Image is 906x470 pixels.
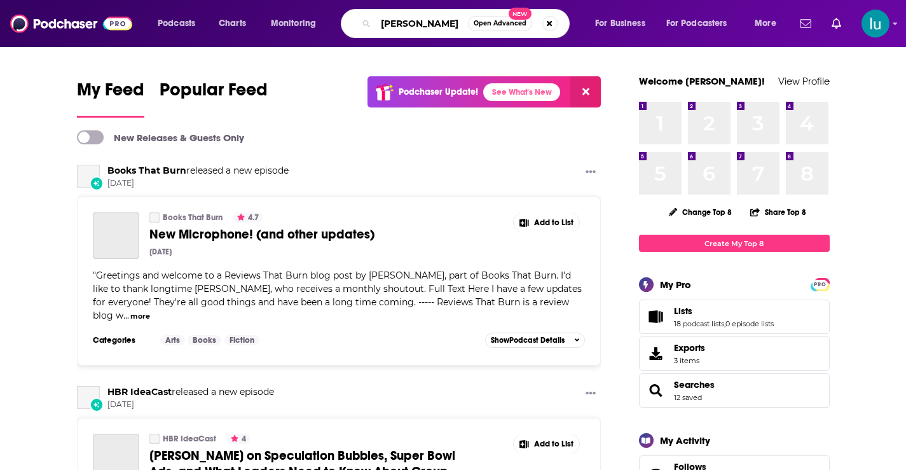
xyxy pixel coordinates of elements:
div: My Pro [660,279,691,291]
span: Add to List [534,439,573,449]
a: Lists [643,308,669,326]
a: HBR IdeaCast [163,434,216,444]
span: Searches [639,373,830,408]
span: Charts [219,15,246,32]
button: ShowPodcast Details [485,333,586,348]
a: Books That Burn [77,165,100,188]
a: View Profile [778,75,830,87]
button: more [130,311,150,322]
a: 18 podcast lists [674,319,724,328]
a: HBR IdeaCast [77,386,100,409]
span: ... [123,310,129,321]
span: More [755,15,776,32]
span: For Business [595,15,645,32]
a: Show notifications dropdown [795,13,816,34]
a: Books [188,335,221,345]
span: PRO [813,280,828,289]
a: Charts [210,13,254,34]
button: open menu [658,13,746,34]
button: Show More Button [580,386,601,402]
button: Show More Button [514,212,580,233]
span: Lists [674,305,692,317]
a: Popular Feed [160,79,268,118]
span: Lists [639,300,830,334]
a: Searches [674,379,715,391]
button: Show profile menu [861,10,889,38]
span: Exports [674,342,705,354]
button: 4 [227,434,250,444]
a: Books That Burn [149,212,160,223]
div: [DATE] [149,247,172,256]
img: Podchaser - Follow, Share and Rate Podcasts [10,11,132,36]
a: New Releases & Guests Only [77,130,244,144]
a: See What's New [483,83,560,101]
button: open menu [746,13,792,34]
div: My Activity [660,434,710,446]
span: Popular Feed [160,79,268,108]
button: open menu [262,13,333,34]
span: " [93,270,582,321]
span: [DATE] [107,399,274,410]
a: 12 saved [674,393,702,402]
span: Monitoring [271,15,316,32]
span: 3 items [674,356,705,365]
span: Logged in as lusodano [861,10,889,38]
h3: released a new episode [107,386,274,398]
div: New Episode [90,397,104,411]
button: open menu [149,13,212,34]
button: Change Top 8 [661,204,740,220]
p: Podchaser Update! [399,86,478,97]
button: Open AdvancedNew [468,16,532,31]
span: For Podcasters [666,15,727,32]
h3: released a new episode [107,165,289,177]
span: , [724,319,725,328]
div: Search podcasts, credits, & more... [353,9,582,38]
span: Podcasts [158,15,195,32]
button: Show More Button [580,165,601,181]
a: HBR IdeaCast [107,386,172,397]
button: Show More Button [514,434,580,454]
a: My Feed [77,79,144,118]
span: Add to List [534,218,573,228]
a: Books That Burn [107,165,186,176]
a: New Microphone! (and other updates) [93,212,139,259]
a: 0 episode lists [725,319,774,328]
button: open menu [586,13,661,34]
a: Lists [674,305,774,317]
span: New Microphone! (and other updates) [149,226,374,242]
span: My Feed [77,79,144,108]
button: 4.7 [233,212,263,223]
a: Arts [160,335,185,345]
a: Welcome [PERSON_NAME]! [639,75,765,87]
a: PRO [813,279,828,289]
a: Create My Top 8 [639,235,830,252]
img: User Profile [861,10,889,38]
a: Searches [643,382,669,399]
input: Search podcasts, credits, & more... [376,13,468,34]
a: HBR IdeaCast [149,434,160,444]
h3: Categories [93,335,150,345]
a: Fiction [224,335,259,345]
span: Exports [643,345,669,363]
div: New Episode [90,176,104,190]
span: Show Podcast Details [491,336,565,345]
a: Exports [639,336,830,371]
span: Greetings and welcome to a Reviews That Burn blog post by [PERSON_NAME], part of Books That Burn.... [93,270,582,321]
a: Books That Burn [163,212,223,223]
a: New Microphone! (and other updates) [149,226,458,242]
span: [DATE] [107,178,289,189]
a: Show notifications dropdown [827,13,846,34]
button: Share Top 8 [750,200,807,225]
span: Open Advanced [474,20,526,27]
span: New [509,8,532,20]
